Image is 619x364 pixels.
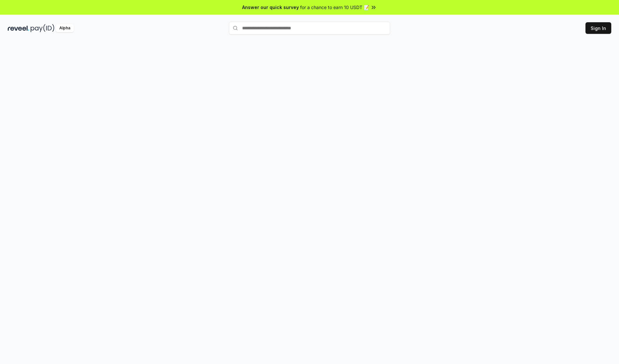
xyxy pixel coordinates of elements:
span: Answer our quick survey [242,4,299,11]
span: for a chance to earn 10 USDT 📝 [300,4,369,11]
img: pay_id [31,24,54,32]
button: Sign In [585,22,611,34]
img: reveel_dark [8,24,29,32]
div: Alpha [56,24,74,32]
